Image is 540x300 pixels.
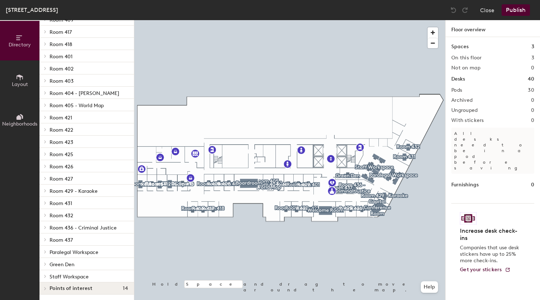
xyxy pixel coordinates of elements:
span: Room 402 [50,66,74,72]
div: [STREET_ADDRESS] [6,5,58,14]
p: All desks need to be in a pod before saving [451,128,534,174]
h2: 0 [531,97,534,103]
span: Room 403 [50,78,74,84]
span: Directory [9,42,31,48]
h2: Not on map [451,65,480,71]
h1: 0 [531,181,534,189]
a: Get your stickers [460,267,511,273]
h2: 0 [531,108,534,113]
span: Room 432 [50,213,73,219]
h2: With stickers [451,118,484,123]
h2: 0 [531,65,534,71]
span: Room 425 [50,151,73,158]
span: Room 404 - [PERSON_NAME] [50,90,119,96]
span: Room 429 - Karaoke [50,188,98,194]
span: Room 423 [50,139,73,145]
span: Room 422 [50,127,73,133]
h4: Increase desk check-ins [460,227,521,242]
button: Publish [502,4,530,16]
button: Close [480,4,494,16]
span: Get your stickers [460,267,502,273]
h2: 30 [528,87,534,93]
img: Sticker logo [460,212,476,224]
span: Room 427 [50,176,73,182]
span: Room 431 [50,200,72,206]
span: Room 421 [50,115,72,121]
span: Room 436 - Criminal Justice [50,225,117,231]
span: Layout [12,81,28,87]
span: Room 437 [50,237,73,243]
h2: Archived [451,97,472,103]
button: Help [421,281,438,293]
h2: 0 [531,118,534,123]
span: Neighborhoods [2,121,37,127]
span: Room 409 [50,17,74,23]
span: Room 417 [50,29,72,35]
span: Green Den [50,262,74,268]
h1: Furnishings [451,181,479,189]
h1: Spaces [451,43,469,51]
span: Paralegal Workspace [50,249,98,255]
span: Room 426 [50,164,73,170]
span: Room 405 - World Map [50,103,104,109]
h2: Pods [451,87,462,93]
h1: 40 [528,75,534,83]
span: Room 418 [50,41,72,47]
span: 14 [123,286,128,291]
p: Companies that use desk stickers have up to 25% more check-ins. [460,245,521,264]
h2: Ungrouped [451,108,478,113]
span: Points of interest [50,286,92,291]
h2: 3 [531,55,534,61]
h1: Desks [451,75,465,83]
h2: On this floor [451,55,482,61]
img: Undo [450,6,457,14]
h1: Floor overview [446,20,540,37]
h1: 3 [531,43,534,51]
span: Room 401 [50,54,73,60]
span: Staff Workspace [50,274,89,280]
img: Redo [461,6,469,14]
